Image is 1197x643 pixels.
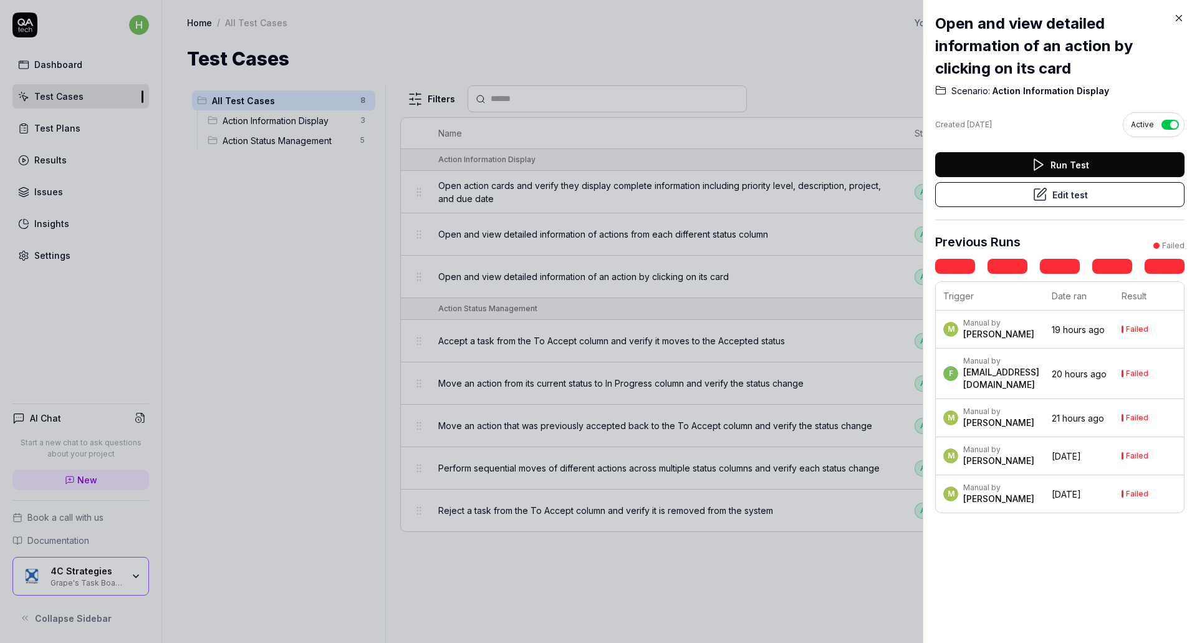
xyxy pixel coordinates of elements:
span: M [943,322,958,337]
th: Result [1114,282,1184,311]
time: 19 hours ago [1052,324,1105,335]
div: Manual by [963,445,1034,455]
time: 20 hours ago [1052,369,1107,379]
span: Scenario: [951,85,990,97]
time: 21 hours ago [1052,413,1104,423]
div: Failed [1126,326,1148,333]
button: Run Test [935,152,1185,177]
div: Manual by [963,407,1034,417]
span: f [943,366,958,381]
time: [DATE] [1052,489,1081,500]
time: [DATE] [1052,451,1081,462]
button: Edit test [935,182,1185,207]
h3: Previous Runs [935,233,1021,251]
div: [PERSON_NAME] [963,417,1034,429]
span: Action Information Display [990,85,1109,97]
div: [PERSON_NAME] [963,455,1034,467]
div: [PERSON_NAME] [963,328,1034,341]
div: [PERSON_NAME] [963,493,1034,505]
div: Manual by [963,356,1039,366]
span: M [943,448,958,463]
div: Failed [1126,452,1148,460]
div: Failed [1162,240,1185,251]
h2: Open and view detailed information of an action by clicking on its card [935,12,1185,80]
span: Active [1131,119,1154,130]
th: Date ran [1044,282,1114,311]
time: [DATE] [967,120,992,129]
div: Failed [1126,490,1148,498]
div: [EMAIL_ADDRESS][DOMAIN_NAME] [963,366,1039,391]
div: Manual by [963,318,1034,328]
div: Created [935,119,992,130]
div: Failed [1126,414,1148,422]
th: Trigger [936,282,1044,311]
div: Manual by [963,483,1034,493]
span: M [943,486,958,501]
div: Failed [1126,370,1148,377]
span: M [943,410,958,425]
